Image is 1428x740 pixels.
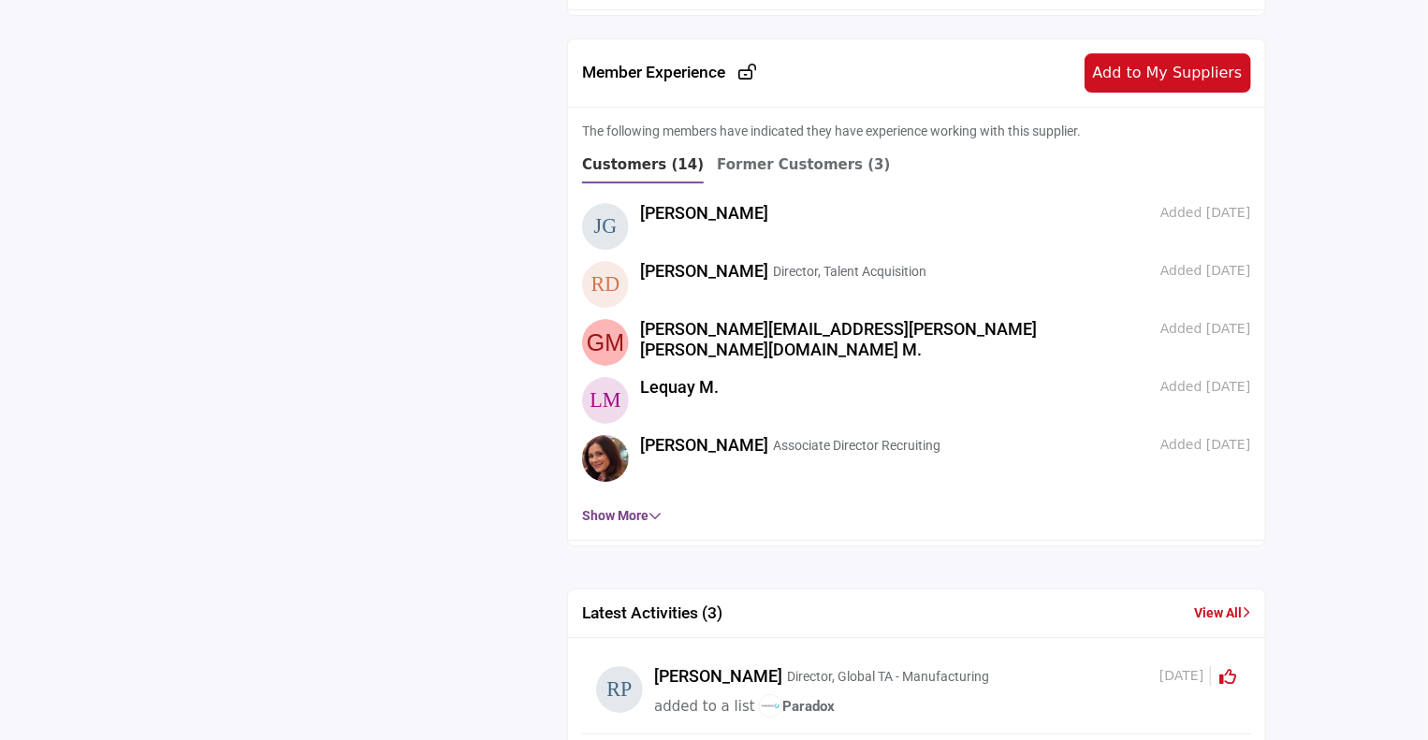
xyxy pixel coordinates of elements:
span: [DATE] [1159,666,1210,686]
h2: Latest Activities (3) [582,603,722,623]
div: Gabrielle.Manturi@cencora.com M. [582,319,629,366]
a: [PERSON_NAME] [640,435,768,455]
span: Added [DATE] [1160,321,1250,336]
img: image [582,203,629,250]
img: image [759,694,782,718]
div: Lequay M. [582,377,629,424]
span: Paradox [759,698,835,715]
a: View All [1195,603,1251,623]
p: Associate Director Recruiting [773,436,940,456]
p: Director, Talent Acquisition [773,262,926,282]
img: image [582,377,629,424]
h2: Member Experience [582,63,757,82]
i: Click to Rate this activity [1220,668,1237,685]
div: Lindsay L. [582,435,629,482]
span: Added [DATE] [1160,205,1250,220]
span: Add to My Suppliers [1093,64,1243,81]
h5: [PERSON_NAME] [654,666,782,687]
b: Former Customers (3) [717,156,890,173]
a: Lequay M. [640,377,719,397]
span: Added [DATE] [1160,263,1250,278]
span: added to a list [654,698,755,715]
b: Customers (14) [582,156,704,173]
img: avtar-image [596,666,643,713]
button: Add to My Suppliers [1085,53,1251,93]
div: Jen G. [582,203,629,250]
h3: [PERSON_NAME][EMAIL_ADDRESS][PERSON_NAME][PERSON_NAME][DOMAIN_NAME] M. [640,319,1132,359]
p: Director, Global TA - Manufacturing [787,667,989,687]
img: image [582,319,629,366]
p: The following members have indicated they have experience working with this supplier. [582,122,1081,141]
a: Show More [582,508,662,523]
a: imageParadox [759,696,835,719]
img: image [582,261,629,308]
a: [PERSON_NAME] [640,203,768,223]
span: Added [DATE] [1160,379,1250,394]
span: Added [DATE] [1160,437,1250,452]
img: image [582,435,629,482]
a: [PERSON_NAME] [640,261,768,281]
div: Richard D. [582,261,629,308]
